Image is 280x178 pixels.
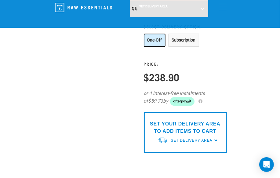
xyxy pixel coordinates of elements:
[132,6,138,11] img: van-moving.png
[55,3,112,12] img: Raw Essentials Logo
[144,34,165,47] button: One-Off
[170,97,195,106] img: Afterpay
[139,5,168,8] span: Set Delivery Area
[259,157,274,172] div: Open Intercom Messenger
[169,34,199,47] button: Subscription
[158,137,168,143] img: van-moving.png
[144,71,180,82] h4: $238.90
[148,98,163,104] span: $59.73
[171,138,212,143] span: Set Delivery Area
[148,120,222,135] p: SET YOUR DELIVERY AREA TO ADD ITEMS TO CART
[144,61,180,66] h3: Price:
[144,90,227,106] div: or 4 interest-free instalments of by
